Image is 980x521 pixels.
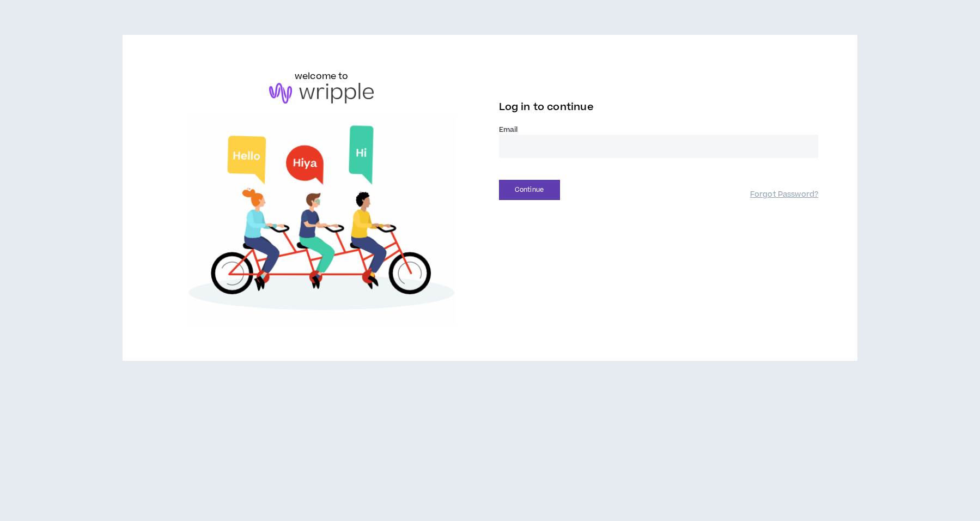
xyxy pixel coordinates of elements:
[162,114,482,326] img: Welcome to Wripple
[499,180,560,200] button: Continue
[269,83,374,104] img: logo-brand.png
[499,125,819,135] label: Email
[295,70,349,83] h6: welcome to
[499,100,594,114] span: Log in to continue
[750,190,818,200] a: Forgot Password?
